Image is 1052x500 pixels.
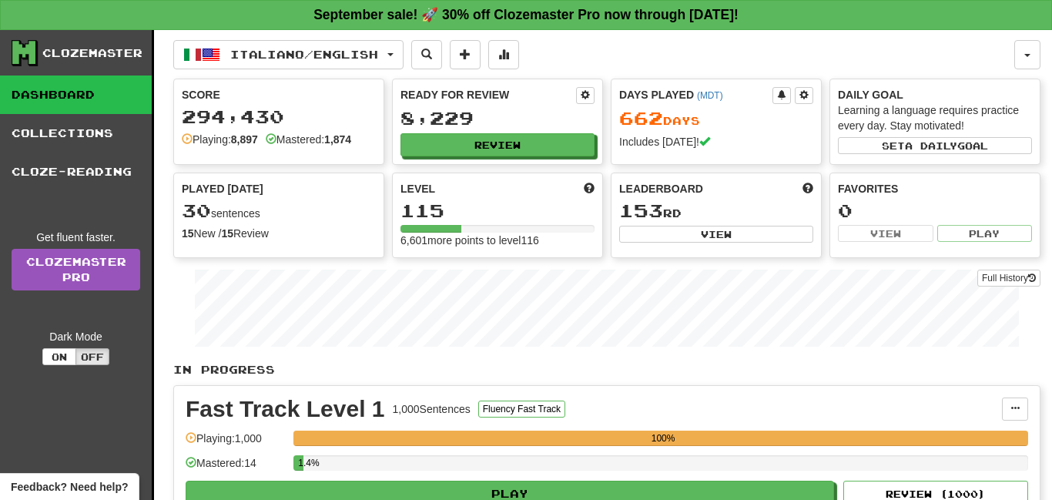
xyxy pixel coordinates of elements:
span: Level [400,181,435,196]
a: (MDT) [697,90,723,101]
div: 100% [298,431,1028,446]
button: On [42,348,76,365]
div: Clozemaster [42,45,142,61]
div: Ready for Review [400,87,576,102]
span: 153 [619,200,663,221]
button: View [838,225,933,242]
div: 0 [838,201,1032,220]
div: Days Played [619,87,772,102]
button: Play [937,225,1033,242]
button: Add sentence to collection [450,40,481,69]
strong: 15 [182,227,194,240]
div: Daily Goal [838,87,1032,102]
span: Italiano / English [230,48,378,61]
span: Leaderboard [619,181,703,196]
div: Favorites [838,181,1032,196]
span: 30 [182,200,211,221]
strong: September sale! 🚀 30% off Clozemaster Pro now through [DATE]! [313,7,739,22]
strong: 15 [221,227,233,240]
div: New / Review [182,226,376,241]
span: a daily [905,140,957,151]
strong: 8,897 [231,133,258,146]
div: Includes [DATE]! [619,134,813,149]
span: Score more points to level up [584,181,595,196]
div: Playing: [182,132,258,147]
div: 294,430 [182,107,376,126]
div: 1.4% [298,455,303,471]
button: Search sentences [411,40,442,69]
button: More stats [488,40,519,69]
button: Full History [977,270,1040,287]
div: 1,000 Sentences [393,401,471,417]
button: Fluency Fast Track [478,401,565,418]
div: sentences [182,201,376,221]
div: 115 [400,201,595,220]
a: ClozemasterPro [12,249,140,290]
div: Learning a language requires practice every day. Stay motivated! [838,102,1032,133]
div: Mastered: [266,132,351,147]
div: Day s [619,109,813,129]
div: Mastered: 14 [186,455,286,481]
div: 8,229 [400,109,595,128]
button: Italiano/English [173,40,404,69]
button: Seta dailygoal [838,137,1032,154]
strong: 1,874 [324,133,351,146]
p: In Progress [173,362,1040,378]
div: Dark Mode [12,329,140,344]
div: Score [182,87,376,102]
button: View [619,226,813,243]
div: rd [619,201,813,221]
span: 662 [619,107,663,129]
span: Played [DATE] [182,181,263,196]
div: Playing: 1,000 [186,431,286,456]
span: This week in points, UTC [802,181,813,196]
div: Get fluent faster. [12,230,140,245]
button: Review [400,133,595,156]
div: 6,601 more points to level 116 [400,233,595,248]
span: Open feedback widget [11,479,128,495]
button: Off [75,348,109,365]
div: Fast Track Level 1 [186,398,385,421]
